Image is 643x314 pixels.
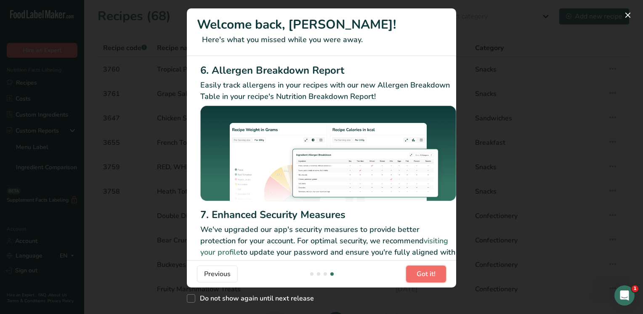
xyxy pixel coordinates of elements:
[197,266,238,282] button: Previous
[200,80,456,102] p: Easily track allergens in your recipes with our new Allergen Breakdown Table in your recipe's Nut...
[614,285,635,306] iframe: Intercom live chat
[200,236,448,257] a: visiting your profile
[406,266,446,282] button: Got it!
[200,106,456,204] img: Allergen Breakdown Report
[200,207,456,222] h2: 7. Enhanced Security Measures
[632,285,638,292] span: 1
[417,269,436,279] span: Got it!
[195,294,314,303] span: Do not show again until next release
[197,34,446,45] p: Here's what you missed while you were away.
[204,269,231,279] span: Previous
[197,15,446,34] h1: Welcome back, [PERSON_NAME]!
[200,224,456,269] p: We've upgraded our app's security measures to provide better protection for your account. For opt...
[200,63,456,78] h2: 6. Allergen Breakdown Report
